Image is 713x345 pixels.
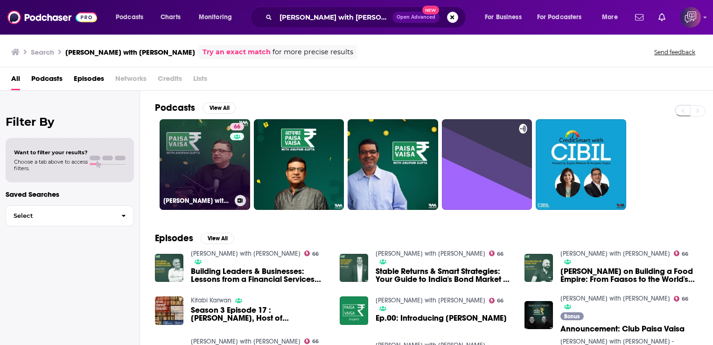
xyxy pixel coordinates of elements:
img: Podchaser - Follow, Share and Rate Podcasts [7,8,97,26]
span: Credits [158,71,182,90]
h3: [PERSON_NAME] with [PERSON_NAME] [65,48,195,57]
a: 66[PERSON_NAME] with [PERSON_NAME] [160,119,250,210]
span: Stable Returns & Smart Strategies: Your Guide to India's Bond Market | [PERSON_NAME] | [PERSON_NAME] [376,267,513,283]
a: Building Leaders & Businesses: Lessons from a Financial Services Veteran | Paisa Vaisa | Anupam G... [191,267,329,283]
button: Open AdvancedNew [392,12,440,23]
button: open menu [478,10,533,25]
button: Select [6,205,134,226]
span: New [422,6,439,14]
a: Show notifications dropdown [631,9,647,25]
a: Announcement: Club Paisa Vaisa [560,325,685,333]
img: User Profile [680,7,701,28]
a: Show notifications dropdown [655,9,669,25]
a: Charts [154,10,186,25]
span: Season 3 Episode 17 : [PERSON_NAME], Host of [PERSON_NAME] and author of The Wisest Owl [191,306,329,322]
span: 66 [312,339,319,344]
a: Paisa Vaisa with Anupam Gupta [376,296,485,304]
button: open menu [595,10,629,25]
a: 66 [674,251,689,256]
span: Charts [161,11,181,24]
button: open menu [109,10,155,25]
span: Open Advanced [397,15,435,20]
span: 66 [312,252,319,256]
a: 66 [489,298,504,303]
button: open menu [531,10,595,25]
img: Season 3 Episode 17 : Anupam Gupta, Host of Paisa Vaisa and author of The Wisest Owl [155,296,183,325]
a: Paisa Vaisa with Anupam Gupta [191,250,301,258]
span: Want to filter your results? [14,149,88,156]
span: Lists [193,71,207,90]
span: Networks [115,71,147,90]
span: 66 [497,299,503,303]
h3: [PERSON_NAME] with [PERSON_NAME] [163,197,231,205]
img: Announcement: Club Paisa Vaisa [524,301,553,330]
a: Podcasts [31,71,63,90]
span: Logged in as corioliscompany [680,7,701,28]
input: Search podcasts, credits, & more... [276,10,392,25]
a: 66 [304,251,319,256]
h2: Episodes [155,232,193,244]
span: More [602,11,618,24]
span: 66 [234,122,240,132]
div: Search podcasts, credits, & more... [259,7,475,28]
span: Choose a tab above to access filters. [14,158,88,172]
span: for more precise results [273,47,353,57]
img: Ep.00: Introducing Paisa Vaisa [340,296,368,325]
a: Kitabi Karwan [191,296,231,304]
a: Episodes [74,71,104,90]
span: Bonus [564,314,580,319]
span: Ep.00: Introducing [PERSON_NAME] [376,314,507,322]
a: All [11,71,20,90]
a: Paisa Vaisa with Anupam Gupta [560,295,670,302]
span: 66 [497,252,503,256]
button: Send feedback [651,48,698,56]
a: Paisa Vaisa with Anupam Gupta [376,250,485,258]
button: open menu [192,10,244,25]
button: View All [201,233,234,244]
span: Building Leaders & Businesses: Lessons from a Financial Services Veteran | [PERSON_NAME] | [PERSO... [191,267,329,283]
a: 66 [674,296,689,302]
span: [PERSON_NAME] on Building a Food Empire: From Faasos to the World's Largest Internet Restaurant |... [560,267,698,283]
img: Saga Kochhar on Building a Food Empire: From Faasos to the World's Largest Internet Restaurant | ... [524,254,553,282]
a: Try an exact match [203,47,271,57]
a: 66 [230,123,244,130]
span: Podcasts [116,11,143,24]
a: Saga Kochhar on Building a Food Empire: From Faasos to the World's Largest Internet Restaurant | ... [560,267,698,283]
img: Stable Returns & Smart Strategies: Your Guide to India's Bond Market | Anupam Gupta | Paisa Vaisa [340,254,368,282]
a: 66 [304,338,319,344]
h2: Podcasts [155,102,195,114]
a: 66 [489,251,504,256]
a: Paisa Vaisa with Anupam Gupta [560,250,670,258]
a: Ep.00: Introducing Paisa Vaisa [376,314,507,322]
span: For Podcasters [537,11,582,24]
h3: Search [31,48,54,57]
span: 66 [682,252,688,256]
span: 66 [682,297,688,301]
span: For Business [485,11,522,24]
span: Monitoring [199,11,232,24]
h2: Filter By [6,115,134,129]
button: View All [203,102,236,114]
img: Building Leaders & Businesses: Lessons from a Financial Services Veteran | Paisa Vaisa | Anupam G... [155,254,183,282]
p: Saved Searches [6,190,134,199]
a: PodcastsView All [155,102,236,114]
a: Season 3 Episode 17 : Anupam Gupta, Host of Paisa Vaisa and author of The Wisest Owl [191,306,329,322]
a: Stable Returns & Smart Strategies: Your Guide to India's Bond Market | Anupam Gupta | Paisa Vaisa [376,267,513,283]
span: Select [6,213,114,219]
a: EpisodesView All [155,232,234,244]
button: Show profile menu [680,7,701,28]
